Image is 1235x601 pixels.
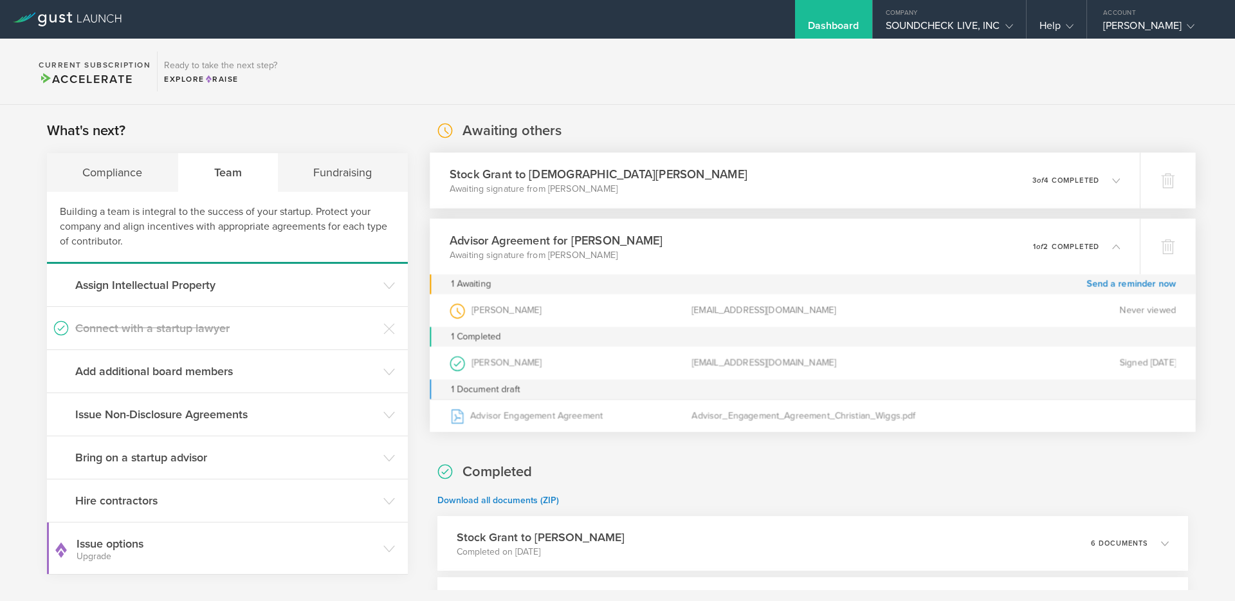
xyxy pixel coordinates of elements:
div: Building a team is integral to the success of your startup. Protect your company and align incent... [47,192,408,264]
div: [PERSON_NAME] [1103,19,1212,39]
em: of [1036,242,1043,250]
h3: Ready to take the next step? [164,61,277,70]
div: [EMAIL_ADDRESS][DOMAIN_NAME] [691,294,933,327]
div: Fundraising [278,153,408,192]
h3: Assign Intellectual Property [75,277,377,293]
div: Ready to take the next step?ExploreRaise [157,51,284,91]
h3: Stock Grant to [PERSON_NAME] [457,529,625,546]
h2: Awaiting others [462,122,562,140]
h3: Issue options [77,535,377,561]
p: 1 2 completed [1033,243,1099,250]
h2: What's next? [47,122,125,140]
div: [PERSON_NAME] [450,347,691,380]
h3: Add additional board members [75,363,377,380]
div: Advisor_Engagement_Agreement_Christian_Wiggs.pdf [691,400,933,432]
div: 1 Awaiting [451,274,491,294]
div: Help [1039,19,1074,39]
h3: Stock Grant to [DEMOGRAPHIC_DATA][PERSON_NAME] [450,165,747,183]
div: Advisor Engagement Agreement [450,400,691,432]
div: [PERSON_NAME] [450,294,691,327]
em: of [1037,176,1044,185]
h3: Advisor Agreement for [PERSON_NAME] [450,232,663,249]
div: 1 Completed [430,327,1196,347]
p: 3 4 completed [1032,177,1099,184]
div: SOUNDCHECK LIVE, INC [886,19,1013,39]
div: 1 Document draft [430,380,1196,400]
span: Raise [205,75,239,84]
h3: Bring on a startup advisor [75,449,377,466]
h2: Current Subscription [39,61,151,69]
h3: Issue Non-Disclosure Agreements [75,406,377,423]
small: Upgrade [77,552,377,561]
div: Signed [DATE] [934,347,1176,380]
p: Completed on [DATE] [457,546,625,559]
h3: Connect with a startup lawyer [75,320,377,337]
p: 6 documents [1091,540,1148,547]
div: Explore [164,73,277,85]
p: Awaiting signature from [PERSON_NAME] [450,183,747,196]
span: Accelerate [39,72,133,86]
iframe: Chat Widget [1171,539,1235,601]
a: Send a reminder now [1086,274,1176,294]
a: Download all documents (ZIP) [437,495,559,506]
div: [EMAIL_ADDRESS][DOMAIN_NAME] [691,347,933,380]
div: Dashboard [808,19,859,39]
div: Team [179,153,279,192]
h2: Completed [462,463,532,481]
div: Never viewed [934,294,1176,327]
h3: Hire contractors [75,492,377,509]
p: Awaiting signature from [PERSON_NAME] [450,248,663,261]
div: Compliance [47,153,179,192]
